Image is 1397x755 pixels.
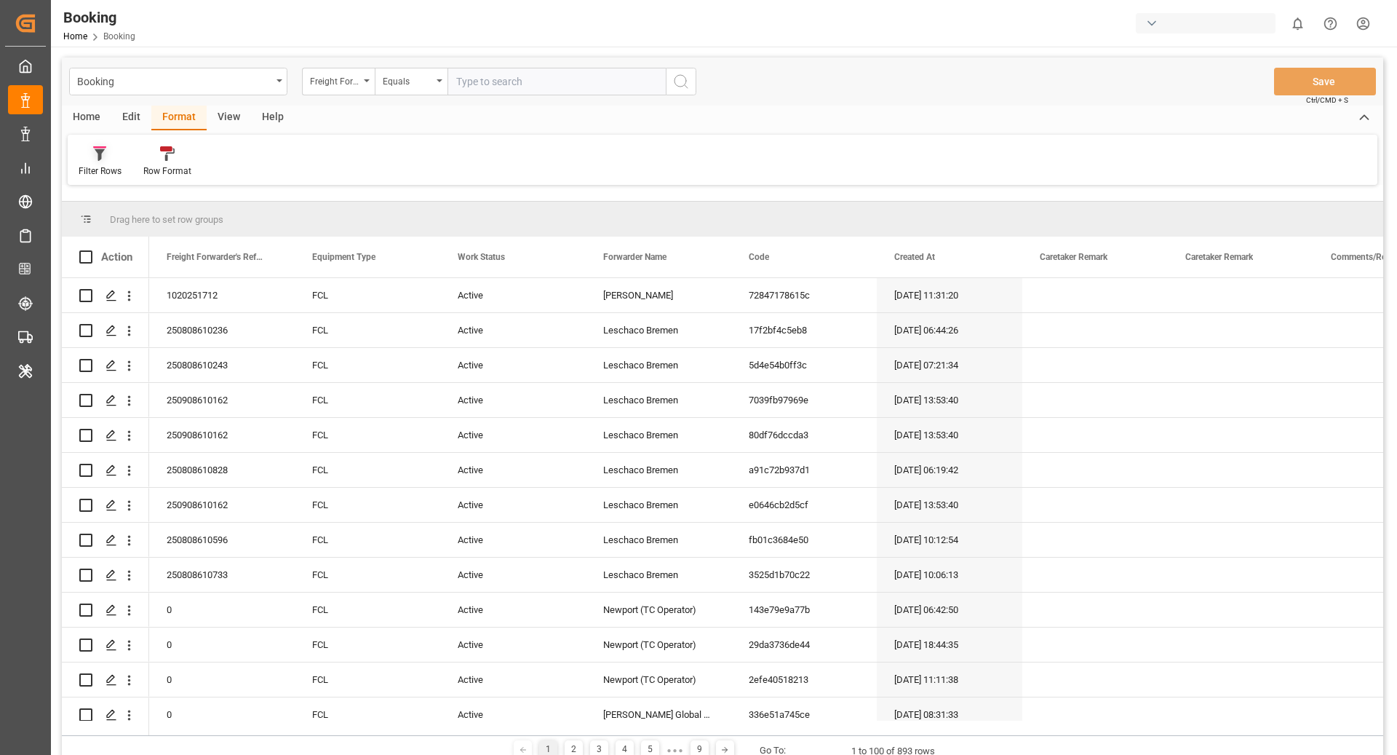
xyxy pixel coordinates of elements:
[731,697,877,732] div: 336e51a745ce
[586,278,731,312] div: [PERSON_NAME]
[877,558,1022,592] div: [DATE] 10:06:13
[1314,7,1347,40] button: Help Center
[62,488,149,523] div: Press SPACE to select this row.
[149,383,295,417] div: 250908610162
[440,523,586,557] div: Active
[731,593,877,627] div: 143e79e9a77b
[877,383,1022,417] div: [DATE] 13:53:40
[1281,7,1314,40] button: show 0 new notifications
[295,278,440,312] div: FCL
[1306,95,1348,106] span: Ctrl/CMD + S
[731,348,877,382] div: 5d4e54b0ff3c
[877,453,1022,487] div: [DATE] 06:19:42
[458,252,505,262] span: Work Status
[586,663,731,697] div: Newport (TC Operator)
[310,71,359,88] div: Freight Forwarder's Reference No.
[586,383,731,417] div: Leschaco Bremen
[440,628,586,662] div: Active
[586,523,731,557] div: Leschaco Bremen
[62,453,149,488] div: Press SPACE to select this row.
[167,252,264,262] span: Freight Forwarder's Reference No.
[586,348,731,382] div: Leschaco Bremen
[62,697,149,732] div: Press SPACE to select this row.
[63,7,135,28] div: Booking
[143,165,191,178] div: Row Format
[586,418,731,452] div: Leschaco Bremen
[731,488,877,522] div: e0646cb2d5cf
[749,252,769,262] span: Code
[149,488,295,522] div: 250908610162
[295,383,440,417] div: FCL
[586,453,731,487] div: Leschaco Bremen
[295,663,440,697] div: FCL
[877,663,1022,697] div: [DATE] 11:11:38
[295,628,440,662] div: FCL
[731,558,877,592] div: 3525d1b70c22
[295,593,440,627] div: FCL
[894,252,935,262] span: Created At
[447,68,666,95] input: Type to search
[375,68,447,95] button: open menu
[586,628,731,662] div: Newport (TC Operator)
[149,628,295,662] div: 0
[63,31,87,41] a: Home
[62,628,149,663] div: Press SPACE to select this row.
[62,593,149,628] div: Press SPACE to select this row.
[1040,252,1107,262] span: Caretaker Remark
[440,558,586,592] div: Active
[586,558,731,592] div: Leschaco Bremen
[295,488,440,522] div: FCL
[440,488,586,522] div: Active
[149,418,295,452] div: 250908610162
[149,278,295,312] div: 1020251712
[877,593,1022,627] div: [DATE] 06:42:50
[603,252,666,262] span: Forwarder Name
[440,663,586,697] div: Active
[383,71,432,88] div: Equals
[877,488,1022,522] div: [DATE] 13:53:40
[149,313,295,347] div: 250808610236
[440,593,586,627] div: Active
[149,348,295,382] div: 250808610243
[1274,68,1376,95] button: Save
[149,593,295,627] div: 0
[149,523,295,557] div: 250808610596
[731,383,877,417] div: 7039fb97969e
[79,165,122,178] div: Filter Rows
[111,106,151,130] div: Edit
[149,558,295,592] div: 250808610733
[295,348,440,382] div: FCL
[1185,252,1253,262] span: Caretaker Remark
[731,313,877,347] div: 17f2bf4c5eb8
[440,278,586,312] div: Active
[731,278,877,312] div: 72847178615c
[62,418,149,453] div: Press SPACE to select this row.
[586,313,731,347] div: Leschaco Bremen
[586,593,731,627] div: Newport (TC Operator)
[877,628,1022,662] div: [DATE] 18:44:35
[207,106,251,130] div: View
[295,697,440,732] div: FCL
[440,313,586,347] div: Active
[251,106,295,130] div: Help
[877,697,1022,732] div: [DATE] 08:31:33
[877,313,1022,347] div: [DATE] 06:44:26
[440,453,586,487] div: Active
[731,418,877,452] div: 80df76dccda3
[149,697,295,732] div: 0
[149,663,295,697] div: 0
[586,697,731,732] div: [PERSON_NAME] Global Transport BV
[877,418,1022,452] div: [DATE] 13:53:40
[62,106,111,130] div: Home
[295,313,440,347] div: FCL
[295,453,440,487] div: FCL
[110,214,223,225] span: Drag here to set row groups
[62,663,149,697] div: Press SPACE to select this row.
[62,383,149,418] div: Press SPACE to select this row.
[440,418,586,452] div: Active
[101,250,132,264] div: Action
[877,523,1022,557] div: [DATE] 10:12:54
[62,523,149,558] div: Press SPACE to select this row.
[731,523,877,557] div: fb01c3684e50
[877,348,1022,382] div: [DATE] 07:21:34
